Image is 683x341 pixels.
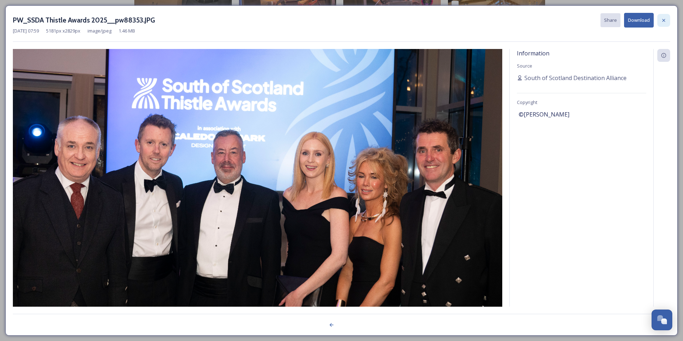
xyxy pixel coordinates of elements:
span: Copyright [517,99,537,105]
span: 5181 px x 2829 px [46,28,80,34]
h3: PW_SSDA Thistle Awards 2025__pw88353.JPG [13,15,155,25]
span: image/jpeg [88,28,111,34]
span: 1.46 MB [119,28,135,34]
img: PW_SSDA%20Thistle%20Awards%202025__pw88353.JPG [13,49,502,316]
span: ©[PERSON_NAME] [519,110,569,119]
button: Share [600,13,620,27]
button: Open Chat [652,310,672,330]
span: Information [517,49,549,57]
button: Download [624,13,654,28]
span: [DATE] 07:59 [13,28,39,34]
span: Source [517,63,532,69]
span: South of Scotland Destination Alliance [524,74,627,82]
